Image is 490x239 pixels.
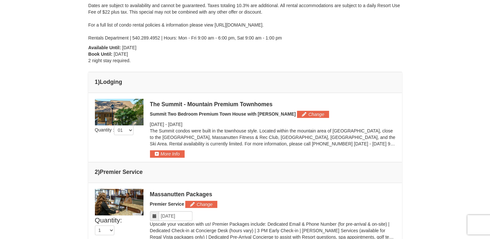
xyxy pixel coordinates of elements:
span: [DATE] [168,122,182,127]
button: Change [185,201,217,208]
strong: Available Until: [88,45,121,50]
div: The Summit - Mountain Premium Townhomes [150,101,395,108]
img: 19219034-1-0eee7e00.jpg [95,99,143,125]
span: [DATE] [122,45,136,50]
img: 6619879-45-42d1442c.jpg [95,189,143,215]
h4: 2 Premier Service [95,169,395,175]
span: Quantity : [95,127,134,132]
span: ) [98,79,100,85]
span: [DATE] [114,51,128,57]
span: Premier Service [150,201,184,207]
h4: 1 Lodging [95,79,395,85]
button: More Info [150,150,185,157]
span: - [165,122,167,127]
span: Summit Two Bedroom Premium Town House with [PERSON_NAME] [150,111,296,117]
button: Change [297,111,329,118]
span: ) [98,169,100,175]
p: The Summit condos were built in the townhouse style. Located within the mountain area of [GEOGRAP... [150,128,395,147]
span: [DATE] [150,122,164,127]
strong: Book Until: [88,51,113,57]
span: 2 night stay required. [88,58,131,63]
span: Quantity: [95,216,122,224]
div: Massanutten Packages [150,191,395,198]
